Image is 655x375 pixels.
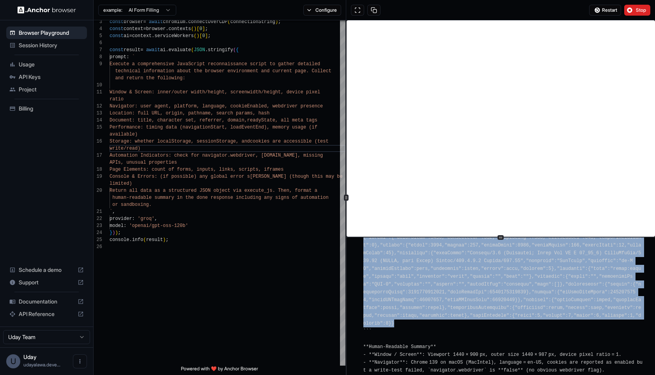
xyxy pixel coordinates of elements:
span: and return the following: [115,75,185,81]
span: Powered with ❤️ by Anchor Browser [181,366,258,375]
span: ] [202,26,205,32]
span: . [205,47,208,53]
span: = [129,33,132,39]
div: 19 [94,173,102,180]
span: await [146,47,160,53]
span: } [110,230,112,236]
div: 18 [94,166,102,173]
button: Configure [303,5,341,16]
div: 14 [94,117,102,124]
span: udayalawa.developer@gmail.com [23,362,60,368]
span: [PERSON_NAME] (though this may be [250,174,343,179]
span: Documentation [19,298,74,305]
span: ] [205,33,208,39]
span: { [236,47,239,53]
button: Open menu [73,354,87,368]
span: model [110,223,124,229]
span: : [124,223,126,229]
div: API Reference [6,308,87,320]
span: Uday [23,354,37,360]
span: ai [160,47,166,53]
div: 12 [94,103,102,110]
span: APIs, unusual properties [110,160,177,165]
span: 'openai/gpt-oss-120b' [129,223,188,229]
span: ratio [110,96,124,102]
span: or sandboxing. [112,202,152,207]
span: ( [233,47,236,53]
span: 0 [202,33,205,39]
div: 17 [94,152,102,159]
span: contexts [168,26,191,32]
span: context [124,26,143,32]
span: Project [19,86,84,93]
div: Documentation [6,295,87,308]
span: ` [110,209,112,214]
span: : [132,216,135,221]
span: er, [DOMAIN_NAME], missing [250,153,323,158]
span: prompt [110,54,126,60]
span: nabled, webdriver presence [250,104,323,109]
button: Restart [589,5,621,16]
span: : [126,54,129,60]
div: 11 [94,89,102,96]
span: console [110,237,129,243]
span: ; [205,26,208,32]
span: Restart [602,7,617,13]
span: ) [196,33,199,39]
span: ; [208,33,211,39]
span: Console & Errors: (if possible) any global error s [110,174,250,179]
span: Location: full URL, origin, pathname, search param [110,111,250,116]
span: ing any signs of automation [253,195,328,200]
div: 16 [94,138,102,145]
span: , [112,209,115,214]
span: Execute a comprehensive JavaScript reconnaissanc [110,61,244,67]
span: cookies are accessible (test [250,139,329,144]
span: write/read) [110,146,140,151]
span: xecute_js. Then, format a [247,188,317,193]
button: Open in full screen [351,5,364,16]
span: const [110,47,124,53]
span: ( [194,33,196,39]
span: Document: title, character set, referrer, domain, [110,118,247,123]
div: 6 [94,39,102,46]
span: available) [110,132,138,137]
span: = [140,47,143,53]
img: Anchor Logo [18,6,76,14]
span: . [166,26,168,32]
span: API Keys [19,73,84,81]
span: ai [124,33,129,39]
span: stringify [208,47,233,53]
span: 0 [199,26,202,32]
span: browser [146,26,166,32]
div: Usage [6,58,87,71]
span: Session History [19,41,84,49]
span: Support [19,279,74,286]
div: Support [6,276,87,289]
span: ) [194,26,196,32]
span: const [110,26,124,32]
span: readyState, all meta tags [247,118,317,123]
span: Page Elements: count of forms, inputs, links, scri [110,167,250,172]
div: API Keys [6,71,87,83]
div: 13 [94,110,102,117]
button: Stop [624,5,650,16]
span: s, hash [250,111,269,116]
span: Return all data as a structured JSON object via e [110,188,247,193]
div: 5 [94,32,102,39]
span: result [124,47,140,53]
span: ( [191,26,194,32]
div: 8 [94,54,102,61]
span: Usage [19,61,84,68]
span: . [152,33,154,39]
span: ) [115,230,118,236]
span: ntEnd), memory usage (if [250,125,317,130]
span: pts, iframes [250,167,283,172]
div: Browser Playground [6,27,87,39]
span: ; [166,237,168,243]
span: , [154,216,157,221]
span: Billing [19,105,84,112]
div: 25 [94,236,102,243]
span: ` [132,54,135,60]
div: U [6,354,20,368]
button: Copy session ID [367,5,381,16]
